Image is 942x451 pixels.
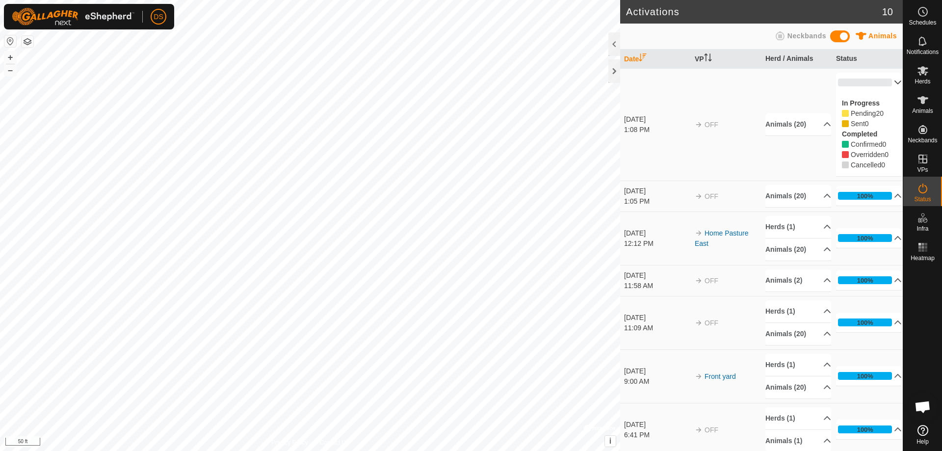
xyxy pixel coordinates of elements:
[836,228,902,248] p-accordion-header: 100%
[836,420,902,439] p-accordion-header: 100%
[836,186,902,206] p-accordion-header: 100%
[838,276,892,284] div: 100%
[909,20,936,26] span: Schedules
[22,36,33,48] button: Map Layers
[705,426,718,434] span: OFF
[857,191,873,201] div: 100%
[907,49,939,55] span: Notifications
[705,319,718,327] span: OFF
[842,110,849,117] i: 20 Pending 81340, 81331, 81336, 81338, 81337, 81335, 81328, 81327, 81324, 81329, 81326, 81325, 81...
[838,372,892,380] div: 100%
[838,234,892,242] div: 100%
[851,140,883,148] span: Confirmed
[624,420,690,430] div: [DATE]
[842,151,849,158] i: 0 Overridden
[624,323,690,333] div: 11:09 AM
[624,125,690,135] div: 1:08 PM
[624,313,690,323] div: [DATE]
[624,196,690,207] div: 1:05 PM
[836,366,902,386] p-accordion-header: 100%
[639,55,647,63] p-sorticon: Activate to sort
[908,392,938,422] div: Open chat
[154,12,163,22] span: DS
[912,108,933,114] span: Animals
[836,92,902,176] p-accordion-content: 0%
[624,430,690,440] div: 6:41 PM
[842,130,877,138] label: Completed
[620,50,691,69] th: Date
[842,120,849,127] i: 0 Sent
[624,186,690,196] div: [DATE]
[765,376,831,398] p-accordion-header: Animals (20)
[695,426,703,434] img: arrow
[842,99,880,107] label: In Progress
[271,438,308,447] a: Privacy Policy
[838,192,892,200] div: 100%
[705,192,718,200] span: OFF
[705,121,718,129] span: OFF
[911,255,935,261] span: Heatmap
[787,32,826,40] span: Neckbands
[605,436,616,447] button: i
[876,109,884,117] span: Pending
[857,234,873,243] div: 100%
[885,151,889,159] span: Overridden
[865,120,869,128] span: Sent
[626,6,882,18] h2: Activations
[765,185,831,207] p-accordion-header: Animals (20)
[624,228,690,239] div: [DATE]
[882,4,893,19] span: 10
[851,120,865,128] span: Pending
[838,79,892,86] div: 0%
[624,366,690,376] div: [DATE]
[624,114,690,125] div: [DATE]
[857,371,873,381] div: 100%
[695,319,703,327] img: arrow
[695,121,703,129] img: arrow
[761,50,832,69] th: Herd / Animals
[903,421,942,449] a: Help
[4,52,16,63] button: +
[12,8,134,26] img: Gallagher Logo
[704,55,712,63] p-sorticon: Activate to sort
[838,318,892,326] div: 100%
[695,229,748,247] a: Home Pasture East
[857,318,873,327] div: 100%
[836,73,902,92] p-accordion-header: 0%
[908,137,937,143] span: Neckbands
[915,79,930,84] span: Herds
[705,372,736,380] a: Front yard
[691,50,761,69] th: VP
[320,438,349,447] a: Contact Us
[765,239,831,261] p-accordion-header: Animals (20)
[695,229,703,237] img: arrow
[695,372,703,380] img: arrow
[914,196,931,202] span: Status
[695,277,703,285] img: arrow
[695,192,703,200] img: arrow
[916,226,928,232] span: Infra
[765,269,831,292] p-accordion-header: Animals (2)
[4,35,16,47] button: Reset Map
[832,50,903,69] th: Status
[851,109,876,117] span: Pending
[836,313,902,332] p-accordion-header: 100%
[624,239,690,249] div: 12:12 PM
[851,151,885,159] span: Overridden
[916,439,929,445] span: Help
[765,113,831,135] p-accordion-header: Animals (20)
[881,161,885,169] span: Cancelled
[609,437,611,445] span: i
[705,277,718,285] span: OFF
[883,140,887,148] span: Confirmed
[765,300,831,322] p-accordion-header: Herds (1)
[765,354,831,376] p-accordion-header: Herds (1)
[842,141,849,148] i: 0 Confirmed
[857,425,873,434] div: 100%
[842,161,849,168] i: 0 Cancelled
[868,32,897,40] span: Animals
[917,167,928,173] span: VPs
[857,276,873,285] div: 100%
[851,161,881,169] span: Cancelled
[624,270,690,281] div: [DATE]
